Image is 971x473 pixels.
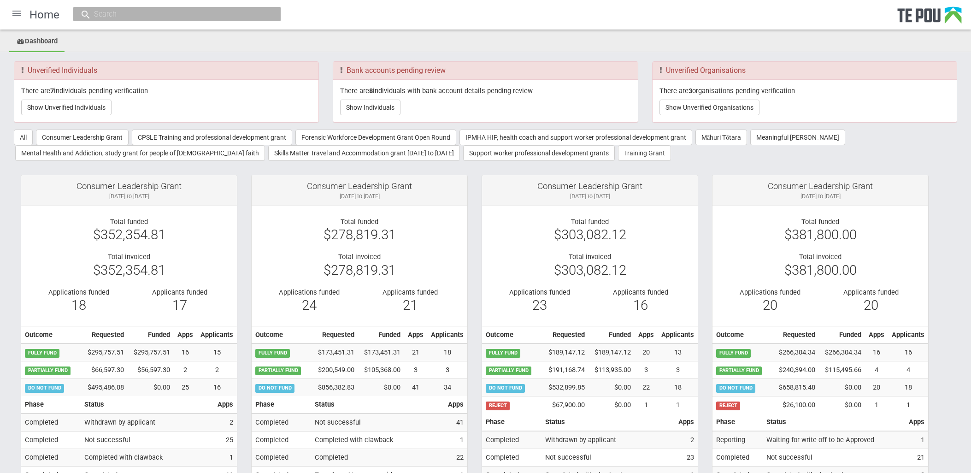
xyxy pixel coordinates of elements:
td: $189,147.12 [541,343,588,361]
div: Consumer Leadership Grant [259,182,460,190]
button: CPSLE Training and professional development grant [132,130,292,145]
div: $303,082.12 [489,231,691,239]
td: Reporting [712,431,763,449]
td: 1 [905,431,928,449]
div: Applicants funded [366,288,453,296]
th: Applicants [888,326,928,343]
td: 20 [635,343,658,361]
div: Total invoiced [28,253,230,261]
td: 25 [174,379,197,396]
th: Outcome [21,326,80,343]
th: Applicants [197,326,237,343]
td: $113,935.00 [588,361,635,379]
div: Consumer Leadership Grant [28,182,230,190]
td: $173,451.31 [310,343,358,361]
button: Show Unverified Individuals [21,100,112,115]
td: 1 [635,396,658,414]
button: Show Unverified Organisations [659,100,759,115]
td: Not successful [541,449,675,467]
th: Phase [252,396,311,414]
th: Funded [819,326,865,343]
td: 23 [675,449,698,467]
div: Total funded [489,218,691,226]
td: 41 [444,414,467,431]
div: $303,082.12 [489,266,691,274]
button: IPMHA HIP, health coach and support worker professional development grant [459,130,692,145]
span: FULLY FUND [716,349,751,357]
th: Outcome [712,326,771,343]
td: 18 [888,379,928,396]
td: $266,304.34 [771,343,819,361]
td: 3 [404,361,427,379]
button: Forensic Workforce Development Grant Open Round [295,130,456,145]
td: Withdrawn by applicant [81,414,214,431]
td: Completed [21,432,81,449]
td: $191,168.74 [541,361,588,379]
td: $189,147.12 [588,343,635,361]
th: Phase [482,414,541,431]
span: PARTIALLY FUND [716,367,762,375]
div: $352,354.81 [28,231,230,239]
td: 25 [214,432,237,449]
div: [DATE] to [DATE] [489,192,691,201]
h3: Unverified Individuals [21,66,312,75]
td: 16 [865,343,888,361]
button: Show Individuals [340,100,400,115]
td: 4 [888,361,928,379]
th: Apps [214,396,237,414]
td: 1 [888,396,928,414]
td: 34 [427,379,467,396]
b: 8 [369,87,373,95]
th: Status [81,396,214,414]
button: Consumer Leadership Grant [36,130,129,145]
td: 3 [427,361,467,379]
td: $67,900.00 [541,396,588,414]
div: 20 [827,301,914,309]
td: Withdrawn by applicant [541,431,675,449]
td: Completed [252,449,311,467]
td: 3 [635,361,658,379]
button: Support worker professional development grants [463,145,615,161]
td: Completed [311,449,444,467]
th: Phase [712,414,763,431]
div: Applications funded [726,288,813,296]
th: Phase [21,396,81,414]
td: Waiting for write off to be Approved [763,431,905,449]
span: FULLY FUND [486,349,520,357]
td: $0.00 [358,379,404,396]
th: Requested [310,326,358,343]
span: DO NOT FUND [25,384,64,392]
th: Funded [588,326,635,343]
h3: Bank accounts pending review [340,66,630,75]
th: Outcome [482,326,541,343]
td: Completed [21,414,81,431]
th: Status [763,414,905,431]
button: Māhuri Tōtara [695,130,747,145]
h3: Unverified Organisations [659,66,950,75]
th: Requested [771,326,819,343]
th: Apps [444,396,467,414]
td: Completed [252,432,311,449]
th: Apps [404,326,427,343]
th: Apps [905,414,928,431]
div: Applications funded [35,288,122,296]
td: Completed [252,414,311,431]
th: Funded [358,326,404,343]
div: Applicants funded [597,288,684,296]
button: Meaningful [PERSON_NAME] [750,130,845,145]
div: Total funded [28,218,230,226]
td: Completed [21,449,81,467]
td: $0.00 [819,379,865,396]
td: Not successful [81,432,214,449]
td: 16 [197,379,237,396]
div: 20 [726,301,813,309]
th: Outcome [252,326,310,343]
span: PARTIALLY FUND [255,367,301,375]
td: 2 [214,414,237,431]
div: 21 [366,301,453,309]
td: 41 [404,379,427,396]
div: Total invoiced [719,253,921,261]
td: $173,451.31 [358,343,404,361]
div: [DATE] to [DATE] [28,192,230,201]
div: $278,819.31 [259,266,460,274]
